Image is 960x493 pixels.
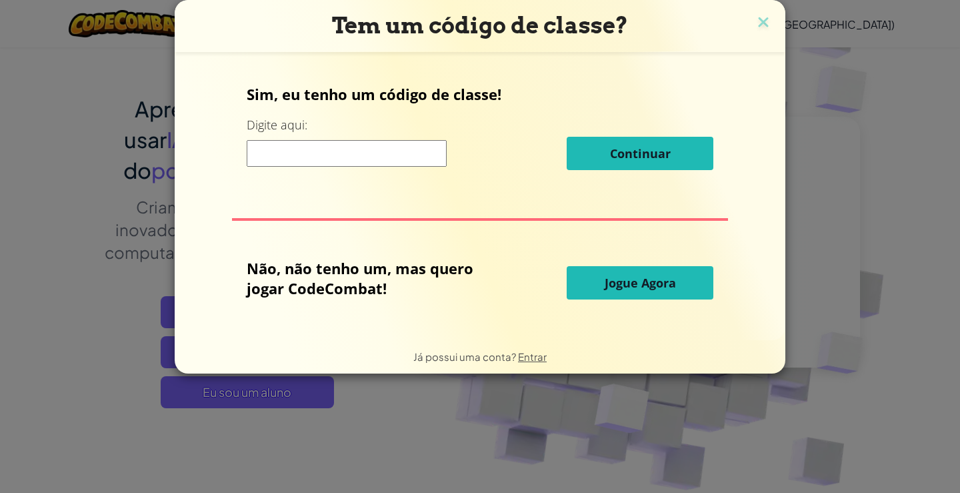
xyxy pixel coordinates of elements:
[567,266,713,300] button: Jogue Agora
[755,13,772,33] img: ícone de fechamento
[567,137,713,170] button: Continuar
[332,12,628,39] font: Tem um código de classe?
[413,350,516,363] font: Já possui uma conta?
[247,258,473,298] font: Não, não tenho um, mas quero jogar CodeCombat!
[518,350,547,363] a: Entrar
[605,275,676,291] font: Jogue Agora
[610,145,671,161] font: Continuar
[247,84,501,104] font: Sim, eu tenho um código de classe!
[247,117,307,133] font: Digite aqui:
